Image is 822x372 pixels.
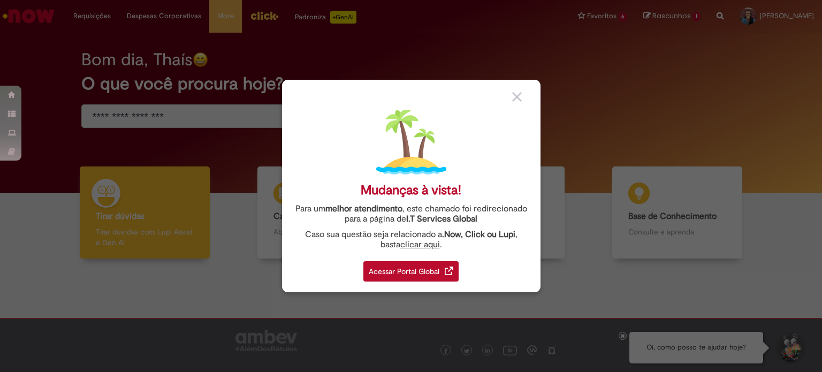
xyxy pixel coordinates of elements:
strong: .Now, Click ou Lupi [442,229,515,240]
a: I.T Services Global [406,208,477,224]
div: Mudanças à vista! [361,183,461,198]
img: redirect_link.png [445,267,453,275]
div: Caso sua questão seja relacionado a , basta . [290,230,532,250]
img: island.png [376,107,446,177]
div: Para um , este chamado foi redirecionado para a página de [290,204,532,224]
a: Acessar Portal Global [363,255,459,282]
strong: melhor atendimento [325,203,402,214]
img: close_button_grey.png [512,92,522,102]
a: clicar aqui [400,233,440,250]
div: Acessar Portal Global [363,261,459,282]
